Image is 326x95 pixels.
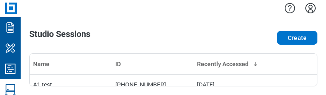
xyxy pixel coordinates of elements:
svg: Documents [3,21,17,34]
td: [DATE] [194,74,276,95]
div: A1 test [33,80,108,89]
div: Recently Accessed [197,60,272,68]
td: [PHONE_NUMBER] [112,74,194,95]
button: Settings [304,1,317,15]
button: Create [277,31,317,45]
h1: Studio Sessions [29,29,90,43]
svg: My Workspace [3,41,17,55]
div: Name [33,60,108,68]
svg: Studio Projects [3,62,17,76]
div: ID [115,60,191,68]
